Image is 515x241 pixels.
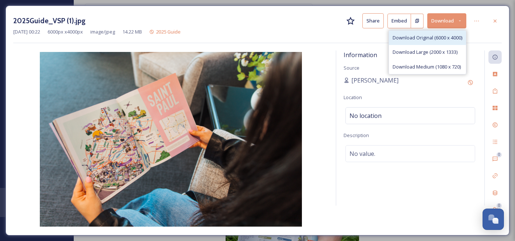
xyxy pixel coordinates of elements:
[497,152,502,157] div: 0
[344,64,359,71] span: Source
[497,203,502,208] div: 0
[122,28,142,35] span: 14.22 MB
[344,132,369,139] span: Description
[48,28,83,35] span: 6000 px x 4000 px
[362,13,384,28] button: Share
[344,51,377,59] span: Information
[349,149,375,158] span: No value.
[156,28,181,35] span: 2025 Guide
[13,52,328,227] img: 2025Guide_VSP%20(1).jpg
[483,209,504,230] button: Open Chat
[427,13,466,28] button: Download
[387,14,411,28] button: Embed
[13,15,86,26] h3: 2025Guide_VSP (1).jpg
[349,111,382,120] span: No location
[351,76,399,85] span: [PERSON_NAME]
[90,28,115,35] span: image/jpeg
[393,49,457,56] span: Download Large (2000 x 1333)
[393,34,462,41] span: Download Original (6000 x 4000)
[393,63,461,70] span: Download Medium (1080 x 720)
[344,94,362,101] span: Location
[13,28,40,35] span: [DATE] 00:22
